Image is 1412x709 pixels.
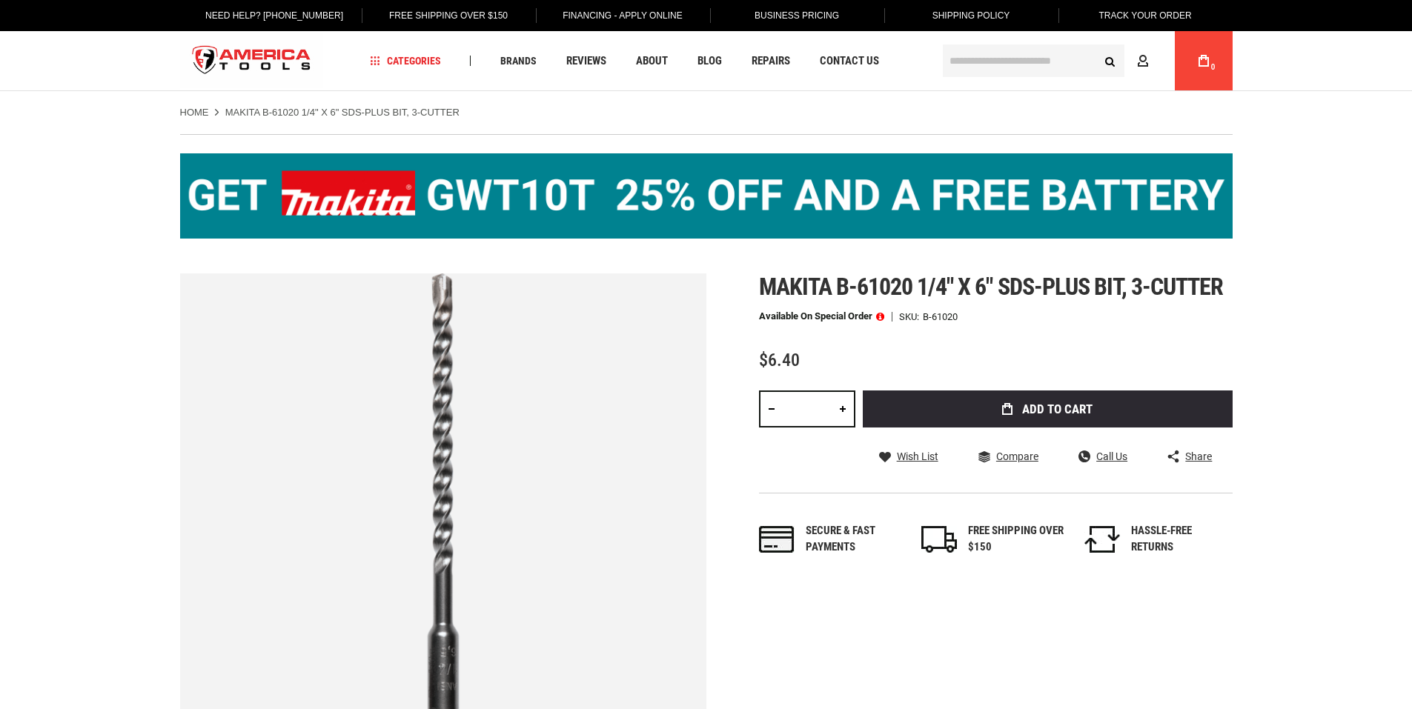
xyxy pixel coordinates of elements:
img: returns [1084,526,1120,553]
a: Reviews [560,51,613,71]
div: HASSLE-FREE RETURNS [1131,523,1227,555]
span: Brands [500,56,537,66]
a: Blog [691,51,729,71]
span: Contact Us [820,56,879,67]
a: Call Us [1078,450,1127,463]
button: Add to Cart [863,390,1233,427]
span: 0 [1211,63,1216,71]
div: FREE SHIPPING OVER $150 [968,523,1064,555]
img: America Tools [180,33,324,89]
p: Available on Special Order [759,311,884,322]
a: Contact Us [813,51,886,71]
span: Wish List [897,451,938,462]
button: Search [1096,47,1124,75]
a: Categories [363,51,448,71]
span: Call Us [1096,451,1127,462]
span: Add to Cart [1022,403,1093,416]
div: Secure & fast payments [806,523,902,555]
a: store logo [180,33,324,89]
a: Wish List [879,450,938,463]
span: Compare [996,451,1038,462]
a: Repairs [745,51,797,71]
span: Makita b-61020 1/4" x 6" sds-plus bit, 3-cutter [759,273,1224,301]
a: Compare [978,450,1038,463]
span: Repairs [752,56,790,67]
strong: MAKITA B-61020 1/4" X 6" SDS-PLUS BIT, 3-CUTTER [225,107,460,118]
img: BOGO: Buy the Makita® XGT IMpact Wrench (GWT10T), get the BL4040 4ah Battery FREE! [180,153,1233,239]
img: shipping [921,526,957,553]
span: About [636,56,668,67]
span: Shipping Policy [932,10,1010,21]
div: B-61020 [923,312,958,322]
span: Share [1185,451,1212,462]
span: Categories [370,56,441,66]
a: 0 [1190,31,1218,90]
img: payments [759,526,795,553]
span: $6.40 [759,350,800,370]
span: Reviews [566,56,606,67]
span: Blog [697,56,722,67]
a: Home [180,106,209,119]
strong: SKU [899,312,923,322]
a: Brands [494,51,543,71]
a: About [629,51,674,71]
